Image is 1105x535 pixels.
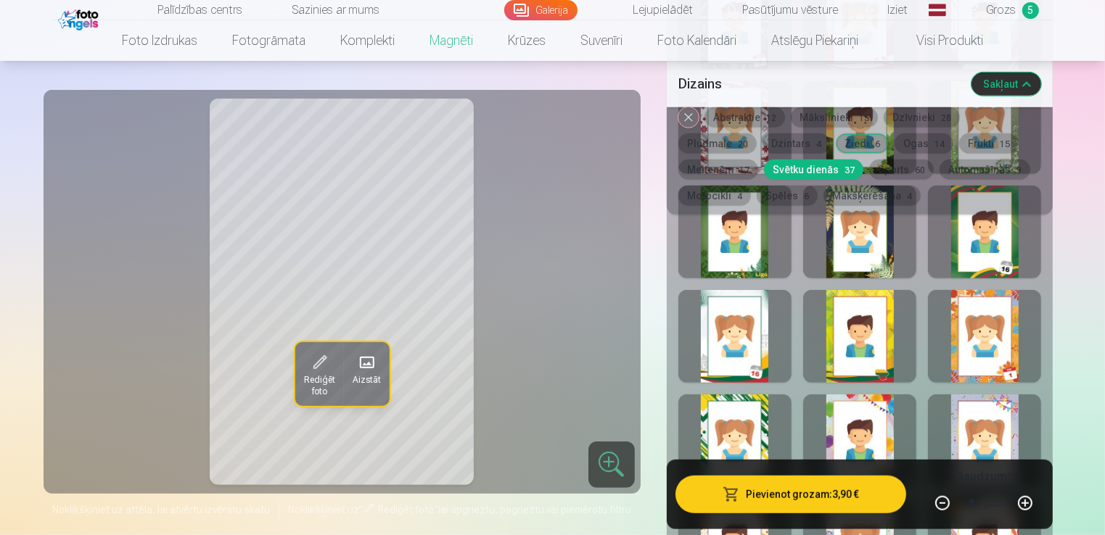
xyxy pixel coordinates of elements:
a: Suvenīri [563,20,640,61]
button: Pludmale20 [678,133,757,154]
span: 9 [1016,165,1022,175]
span: Aizstāt [352,374,380,386]
span: 6 [804,191,809,202]
span: 4 [907,191,912,202]
span: " [359,504,363,515]
button: Rediģēt foto [295,342,343,406]
span: 15 [859,113,869,123]
button: Makšķerēšana4 [823,186,921,206]
button: Ogas14 [895,133,953,154]
button: Ziedi6 [836,133,889,154]
div: gab. [983,486,1005,521]
span: Rediģēt foto [378,504,434,515]
span: 12 [766,113,776,123]
span: 4 [816,139,821,149]
span: Noklikšķiniet uz attēla, lai atvērtu izvērstu skatu [52,502,270,517]
button: Sakļaut [972,72,1041,96]
span: 20 [738,139,748,149]
a: Foto izdrukas [104,20,215,61]
button: Svētku dienās37 [764,159,863,180]
button: Pievienot grozam:3,90 € [675,476,907,513]
button: Mākslinieki15 [791,107,878,128]
button: Dzīvnieki28 [884,107,960,128]
a: Fotogrāmata [215,20,323,61]
h5: Daudzums [956,468,1013,486]
button: Aizstāt [343,342,389,406]
span: Noklikšķiniet uz [288,504,359,515]
span: 4 [737,191,742,202]
button: Spēles6 [757,186,818,206]
span: 60 [915,165,925,175]
span: Grozs [987,1,1016,19]
span: " [434,504,438,515]
button: Dzintars4 [763,133,830,154]
a: Komplekti [323,20,412,61]
span: 17 [739,165,749,175]
span: 5 [1022,2,1039,19]
a: Visi produkti [876,20,1001,61]
a: Atslēgu piekariņi [754,20,876,61]
a: Magnēti [412,20,490,61]
button: Automašīnas9 [940,159,1030,180]
button: Abstraktie12 [705,107,785,128]
span: 6 [875,139,880,149]
a: Krūzes [490,20,563,61]
span: 15 [1000,139,1010,149]
span: 14 [934,139,945,149]
span: Rediģēt foto [303,374,334,397]
span: 28 [941,113,951,123]
button: Sports60 [869,159,934,180]
button: Motocikli4 [678,186,751,206]
span: 37 [845,165,855,175]
button: Meitenēm17 [678,159,758,180]
img: /fa1 [58,6,102,30]
h5: Dizains [678,74,961,94]
a: Foto kalendāri [640,20,754,61]
span: lai apgrieztu, pagrieztu vai piemērotu filtru [438,504,631,515]
button: Frukti15 [959,133,1019,154]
